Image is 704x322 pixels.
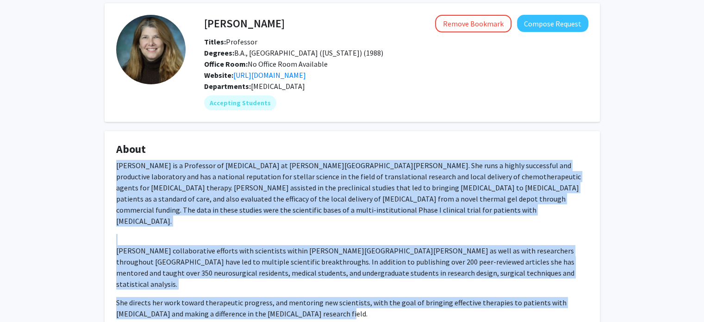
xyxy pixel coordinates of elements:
b: Departments: [204,82,251,91]
button: Compose Request to Betty Tyler [517,15,588,32]
iframe: Chat [7,280,39,315]
b: Office Room: [204,59,248,69]
a: Opens in a new tab [233,70,306,80]
p: She directs her work toward therapeutic progress, and mentoring new scientists, with the goal of ... [116,297,588,319]
mat-chip: Accepting Students [204,95,276,110]
span: B.A., [GEOGRAPHIC_DATA] ([US_STATE]) (1988) [204,48,383,57]
span: Professor [204,37,257,46]
b: Website: [204,70,233,80]
p: [PERSON_NAME] collaborative efforts with scientists within [PERSON_NAME][GEOGRAPHIC_DATA][PERSON_... [116,245,588,290]
h4: About [116,143,588,156]
b: Degrees: [204,48,234,57]
img: Profile Picture [116,15,186,84]
p: [PERSON_NAME] is a Professor of [MEDICAL_DATA] at [PERSON_NAME][GEOGRAPHIC_DATA][PERSON_NAME]. Sh... [116,160,588,227]
b: Titles: [204,37,226,46]
button: Remove Bookmark [435,15,511,32]
h4: [PERSON_NAME] [204,15,285,32]
span: No Office Room Available [204,59,328,69]
span: [MEDICAL_DATA] [251,82,305,91]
